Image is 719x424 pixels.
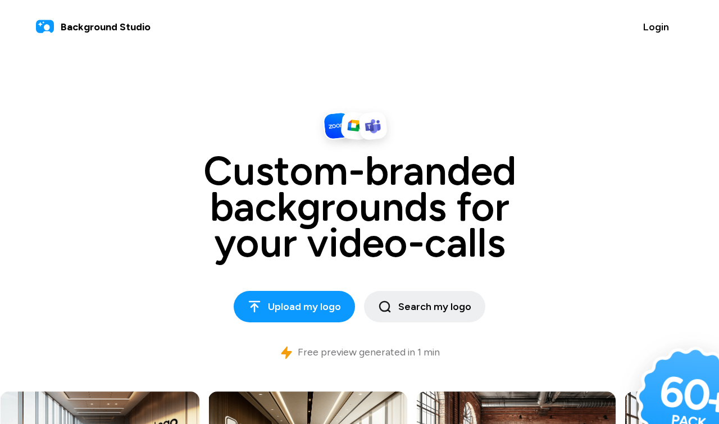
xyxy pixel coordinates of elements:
[378,299,471,314] span: Search my logo
[322,111,352,141] img: Logo Zoom
[358,111,388,141] img: Logo Microsoft
[248,299,341,314] span: Upload my logo
[364,291,485,322] button: Search my logo
[36,18,54,36] img: logo
[36,18,151,36] a: Background Studio
[340,111,370,141] img: Logo Meet
[298,345,440,360] p: Free preview generated in 1 min
[107,153,612,261] h1: Custom-branded backgrounds for your video-calls
[234,291,355,322] button: Upload my logo
[61,20,151,35] span: Background Studio
[629,13,683,40] button: Login
[643,20,669,35] span: Login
